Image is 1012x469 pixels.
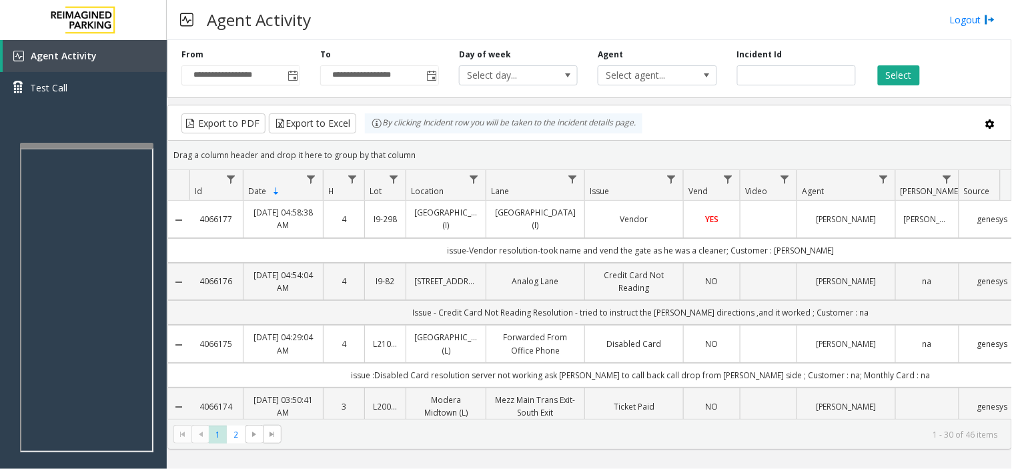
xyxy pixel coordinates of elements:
[168,215,189,225] a: Collapse Details
[251,269,315,294] a: [DATE] 04:54:04 AM
[901,185,961,197] span: [PERSON_NAME]
[251,331,315,356] a: [DATE] 04:29:04 AM
[802,185,824,197] span: Agent
[285,66,300,85] span: Toggle popup
[269,113,356,133] button: Export to Excel
[494,331,576,356] a: Forwarded From Office Phone
[197,213,235,225] a: 4066177
[460,66,554,85] span: Select day...
[593,338,675,350] a: Disabled Card
[805,275,887,288] a: [PERSON_NAME]
[222,170,240,188] a: Id Filter Menu
[267,429,278,440] span: Go to the last page
[181,113,266,133] button: Export to PDF
[692,338,732,350] a: NO
[328,185,334,197] span: H
[904,275,951,288] a: na
[197,338,235,350] a: 4066175
[195,185,202,197] span: Id
[805,400,887,413] a: [PERSON_NAME]
[465,170,483,188] a: Location Filter Menu
[168,170,1011,419] div: Data table
[414,394,478,419] a: Modera Midtown (L)
[424,66,438,85] span: Toggle popup
[593,269,675,294] a: Credit Card Not Reading
[30,81,67,95] span: Test Call
[385,170,403,188] a: Lot Filter Menu
[302,170,320,188] a: Date Filter Menu
[264,425,282,444] span: Go to the last page
[373,338,398,350] a: L21092801
[688,185,708,197] span: Vend
[414,275,478,288] a: [STREET_ADDRESS]
[414,206,478,231] a: [GEOGRAPHIC_DATA] (I)
[197,275,235,288] a: 4066176
[31,49,97,62] span: Agent Activity
[290,429,998,440] kendo-pager-info: 1 - 30 of 46 items
[197,400,235,413] a: 4066174
[706,338,718,350] span: NO
[332,338,356,350] a: 4
[227,426,245,444] span: Page 2
[370,185,382,197] span: Lot
[878,65,920,85] button: Select
[593,400,675,413] a: Ticket Paid
[692,275,732,288] a: NO
[590,185,609,197] span: Issue
[662,170,680,188] a: Issue Filter Menu
[494,206,576,231] a: [GEOGRAPHIC_DATA] (I)
[320,49,331,61] label: To
[373,213,398,225] a: I9-298
[251,206,315,231] a: [DATE] 04:58:38 AM
[494,394,576,419] a: Mezz Main Trans Exit- South Exit
[598,66,692,85] span: Select agent...
[271,186,282,197] span: Sortable
[598,49,623,61] label: Agent
[332,400,356,413] a: 3
[200,3,318,36] h3: Agent Activity
[373,275,398,288] a: I9-82
[168,340,189,350] a: Collapse Details
[705,213,718,225] span: YES
[168,402,189,412] a: Collapse Details
[245,425,264,444] span: Go to the next page
[332,275,356,288] a: 4
[373,400,398,413] a: L20000500
[372,118,382,129] img: infoIcon.svg
[414,331,478,356] a: [GEOGRAPHIC_DATA] (L)
[593,213,675,225] a: Vendor
[209,426,227,444] span: Page 1
[904,213,951,225] a: [PERSON_NAME]
[181,49,203,61] label: From
[168,143,1011,167] div: Drag a column header and drop it here to group by that column
[706,276,718,287] span: NO
[737,49,783,61] label: Incident Id
[985,13,995,27] img: logout
[692,400,732,413] a: NO
[365,113,642,133] div: By clicking Incident row you will be taken to the incident details page.
[332,213,356,225] a: 4
[564,170,582,188] a: Lane Filter Menu
[875,170,893,188] a: Agent Filter Menu
[249,429,260,440] span: Go to the next page
[904,338,951,350] a: na
[411,185,444,197] span: Location
[805,213,887,225] a: [PERSON_NAME]
[494,275,576,288] a: Analog Lane
[950,13,995,27] a: Logout
[248,185,266,197] span: Date
[344,170,362,188] a: H Filter Menu
[745,185,767,197] span: Video
[180,3,193,36] img: pageIcon
[491,185,509,197] span: Lane
[3,40,167,72] a: Agent Activity
[692,213,732,225] a: YES
[964,185,990,197] span: Source
[776,170,794,188] a: Video Filter Menu
[459,49,511,61] label: Day of week
[251,394,315,419] a: [DATE] 03:50:41 AM
[805,338,887,350] a: [PERSON_NAME]
[938,170,956,188] a: Parker Filter Menu
[719,170,737,188] a: Vend Filter Menu
[168,277,189,288] a: Collapse Details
